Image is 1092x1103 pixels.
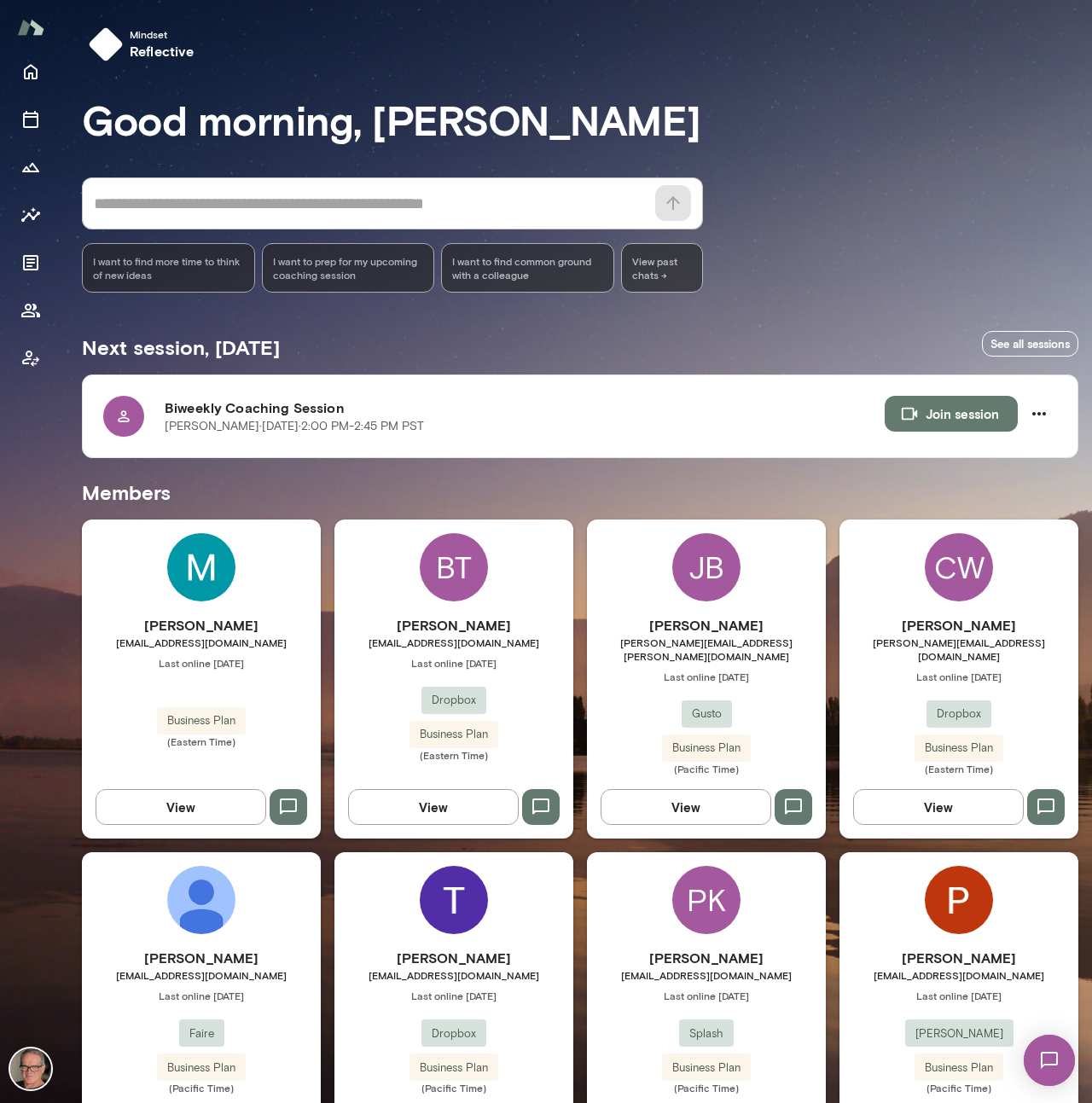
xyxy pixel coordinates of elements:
[334,656,573,670] span: Last online [DATE]
[82,479,1078,506] h5: Members
[679,1025,734,1042] span: Splash
[587,968,826,982] span: [EMAIL_ADDRESS][DOMAIN_NAME]
[587,636,826,663] span: [PERSON_NAME][EMAIL_ADDRESS][PERSON_NAME][DOMAIN_NAME]
[915,1059,1003,1077] span: Business Plan
[14,341,48,375] button: Client app
[82,636,321,649] span: [EMAIL_ADDRESS][DOMAIN_NAME]
[167,533,235,601] img: Max Miller
[839,670,1078,683] span: Last online [DATE]
[82,243,255,293] div: I want to find more time to think of new ideas
[14,293,48,328] button: Members
[587,762,826,775] span: (Pacific Time)
[334,968,573,982] span: [EMAIL_ADDRESS][DOMAIN_NAME]
[662,1059,751,1077] span: Business Plan
[82,734,321,748] span: (Eastern Time)
[885,396,1018,432] button: Join session
[82,968,321,982] span: [EMAIL_ADDRESS][DOMAIN_NAME]
[165,398,885,418] h6: Biweekly Coaching Session
[925,533,993,601] div: CW
[82,615,321,636] h6: [PERSON_NAME]
[96,789,266,825] button: View
[839,615,1078,636] h6: [PERSON_NAME]
[157,1059,246,1077] span: Business Plan
[334,636,573,649] span: [EMAIL_ADDRESS][DOMAIN_NAME]
[14,246,48,280] button: Documents
[93,254,244,282] span: I want to find more time to think of new ideas
[682,705,732,723] span: Gusto
[839,762,1078,775] span: (Eastern Time)
[82,948,321,968] h6: [PERSON_NAME]
[334,748,573,762] span: (Eastern Time)
[130,27,195,41] span: Mindset
[17,11,44,44] img: Mento
[82,1081,321,1094] span: (Pacific Time)
[165,418,424,435] p: [PERSON_NAME] · [DATE] · 2:00 PM-2:45 PM PST
[925,866,993,934] img: Peter Lolley
[334,948,573,968] h6: [PERSON_NAME]
[839,1081,1078,1094] span: (Pacific Time)
[14,150,48,184] button: Growth Plan
[334,615,573,636] h6: [PERSON_NAME]
[421,1025,486,1042] span: Dropbox
[14,55,48,89] button: Home
[334,1081,573,1094] span: (Pacific Time)
[839,636,1078,663] span: [PERSON_NAME][EMAIL_ADDRESS][DOMAIN_NAME]
[82,656,321,670] span: Last online [DATE]
[409,726,498,743] span: Business Plan
[82,20,208,68] button: Mindsetreflective
[89,27,123,61] img: mindset
[915,740,1003,757] span: Business Plan
[982,331,1078,357] a: See all sessions
[441,243,614,293] div: I want to find common ground with a colleague
[672,866,741,934] div: PK
[420,866,488,934] img: Tony Xu
[167,866,235,934] img: Vasileios Papanikolaou
[601,789,771,825] button: View
[421,692,486,709] span: Dropbox
[82,334,280,361] h5: Next session, [DATE]
[839,948,1078,968] h6: [PERSON_NAME]
[853,789,1024,825] button: View
[839,989,1078,1002] span: Last online [DATE]
[179,1025,224,1042] span: Faire
[839,968,1078,982] span: [EMAIL_ADDRESS][DOMAIN_NAME]
[587,948,826,968] h6: [PERSON_NAME]
[926,705,991,723] span: Dropbox
[672,533,741,601] div: JB
[587,615,826,636] h6: [PERSON_NAME]
[348,789,519,825] button: View
[621,243,703,293] span: View past chats ->
[905,1025,1014,1042] span: [PERSON_NAME]
[452,254,603,282] span: I want to find common ground with a colleague
[409,1059,498,1077] span: Business Plan
[420,533,488,601] div: BT
[334,989,573,1002] span: Last online [DATE]
[157,712,246,729] span: Business Plan
[82,989,321,1002] span: Last online [DATE]
[587,989,826,1002] span: Last online [DATE]
[587,1081,826,1094] span: (Pacific Time)
[262,243,435,293] div: I want to prep for my upcoming coaching session
[14,102,48,136] button: Sessions
[82,96,1078,143] h3: Good morning, [PERSON_NAME]
[662,740,751,757] span: Business Plan
[130,41,195,61] h6: reflective
[273,254,424,282] span: I want to prep for my upcoming coaching session
[10,1048,51,1089] img: Geoff Apps
[587,670,826,683] span: Last online [DATE]
[14,198,48,232] button: Insights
